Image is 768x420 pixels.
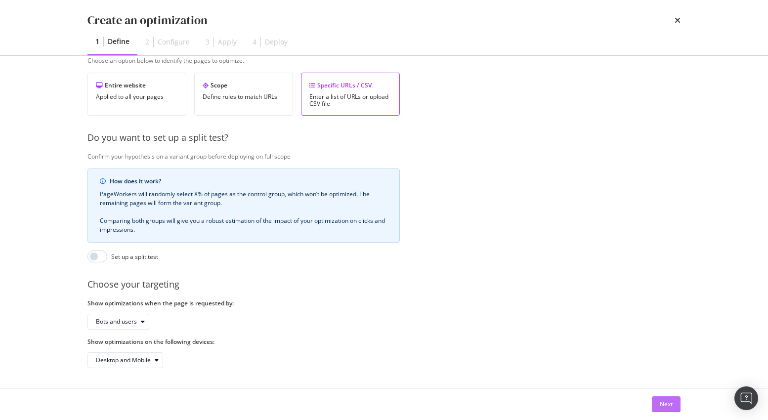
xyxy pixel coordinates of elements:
[96,357,151,363] div: Desktop and Mobile
[734,386,758,410] div: Open Intercom Messenger
[87,152,729,161] div: Confirm your hypothesis on a variant group before deploying on full scope
[96,81,178,89] div: Entire website
[87,168,400,243] div: info banner
[87,131,729,144] div: Do you want to set up a split test?
[87,278,729,291] div: Choose your targeting
[145,37,149,47] div: 2
[96,319,137,325] div: Bots and users
[100,190,387,234] div: PageWorkers will randomly select X% of pages as the control group, which won’t be optimized. The ...
[110,177,387,186] div: How does it work?
[87,12,208,29] div: Create an optimization
[675,12,681,29] div: times
[203,93,285,100] div: Define rules to match URLs
[206,37,210,47] div: 3
[203,81,285,89] div: Scope
[108,37,129,46] div: Define
[87,337,400,346] label: Show optimizations on the following devices:
[253,37,256,47] div: 4
[111,252,158,261] div: Set up a split test
[218,37,237,47] div: Apply
[309,93,391,107] div: Enter a list of URLs or upload CSV file
[158,37,190,47] div: Configure
[87,299,400,307] label: Show optimizations when the page is requested by:
[660,400,673,408] div: Next
[309,81,391,89] div: Specific URLs / CSV
[652,396,681,412] button: Next
[95,37,99,46] div: 1
[96,93,178,100] div: Applied to all your pages
[87,352,163,368] button: Desktop and Mobile
[265,37,288,47] div: Deploy
[87,314,149,330] button: Bots and users
[87,56,729,65] div: Choose an option below to identify the pages to optimize.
